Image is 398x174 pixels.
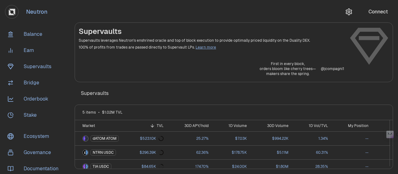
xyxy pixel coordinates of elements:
p: Supervaults leverages Neutron's enshrined oracle and top of block execution to provide optimally ... [79,38,344,43]
a: $24.00K [212,160,251,173]
img: NTRN Logo [83,150,85,155]
a: $994.22K [251,132,292,145]
a: Bridge [2,75,67,91]
span: USDC [104,150,114,155]
a: dATOM LogoATOM LogodATOMATOM [75,132,131,145]
span: USDC [99,164,109,169]
a: Governance [2,144,67,161]
div: My Position [336,123,369,128]
span: dATOM [93,136,105,141]
button: Connect [363,5,393,19]
a: 1.34% [292,132,331,145]
a: Balance [2,26,67,42]
p: orders bloom like cherry trees— [260,66,316,71]
img: dATOM Logo [83,136,85,141]
a: Learn more [196,45,216,50]
a: First in every block,orders bloom like cherry trees—makers share the spring. [260,61,316,76]
a: TIA LogoUSDC LogoTIAUSDC [75,160,131,173]
span: TIA [93,164,98,169]
a: @jcompagni1 [321,66,344,71]
div: 30D APY/hold [171,123,209,128]
div: Market [82,123,127,128]
a: Orderbook [2,91,67,107]
a: $7.03K [212,132,251,145]
a: Ecosystem [2,128,67,144]
a: Earn [2,42,67,59]
img: USDC Logo [86,150,88,155]
a: $178.75K [212,146,251,159]
a: -- [332,160,373,173]
a: Supervaults [2,59,67,75]
p: @ jcompagni1 [321,66,344,71]
div: $296.39K [140,150,164,155]
span: $1.02M TVL [102,110,123,115]
a: $1.80M [251,160,292,173]
div: $84.65K [141,164,164,169]
a: Stake [2,107,67,123]
img: USDC Logo [86,164,88,169]
h2: Supervaults [79,26,344,36]
div: $523.10K [140,136,164,141]
div: 1D Volume [216,123,247,128]
a: -- [332,132,373,145]
span: 5 items [82,110,96,115]
span: NTRN [93,150,103,155]
p: First in every block, [260,61,316,66]
a: 60.31% [292,146,331,159]
img: ATOM Logo [86,136,88,141]
span: ATOM [106,136,117,141]
div: 30D Volume [254,123,289,128]
a: NTRN LogoUSDC LogoNTRNUSDC [75,146,131,159]
a: 62.36% [167,146,212,159]
p: 100% of profits from trades are passed directly to Supervault LPs. [79,45,344,50]
a: 25.27% [167,132,212,145]
a: 28.35% [292,160,331,173]
a: $296.39K [131,146,167,159]
a: $5.11M [251,146,292,159]
a: $84.65K [131,160,167,173]
p: makers share the spring. [260,71,316,76]
a: -- [332,146,373,159]
a: 174.70% [167,160,212,173]
div: TVL [134,123,164,128]
a: $523.10K [131,132,167,145]
div: 1D Vol/TVL [296,123,328,128]
img: TIA Logo [83,164,85,169]
span: Supervaults [77,87,112,100]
